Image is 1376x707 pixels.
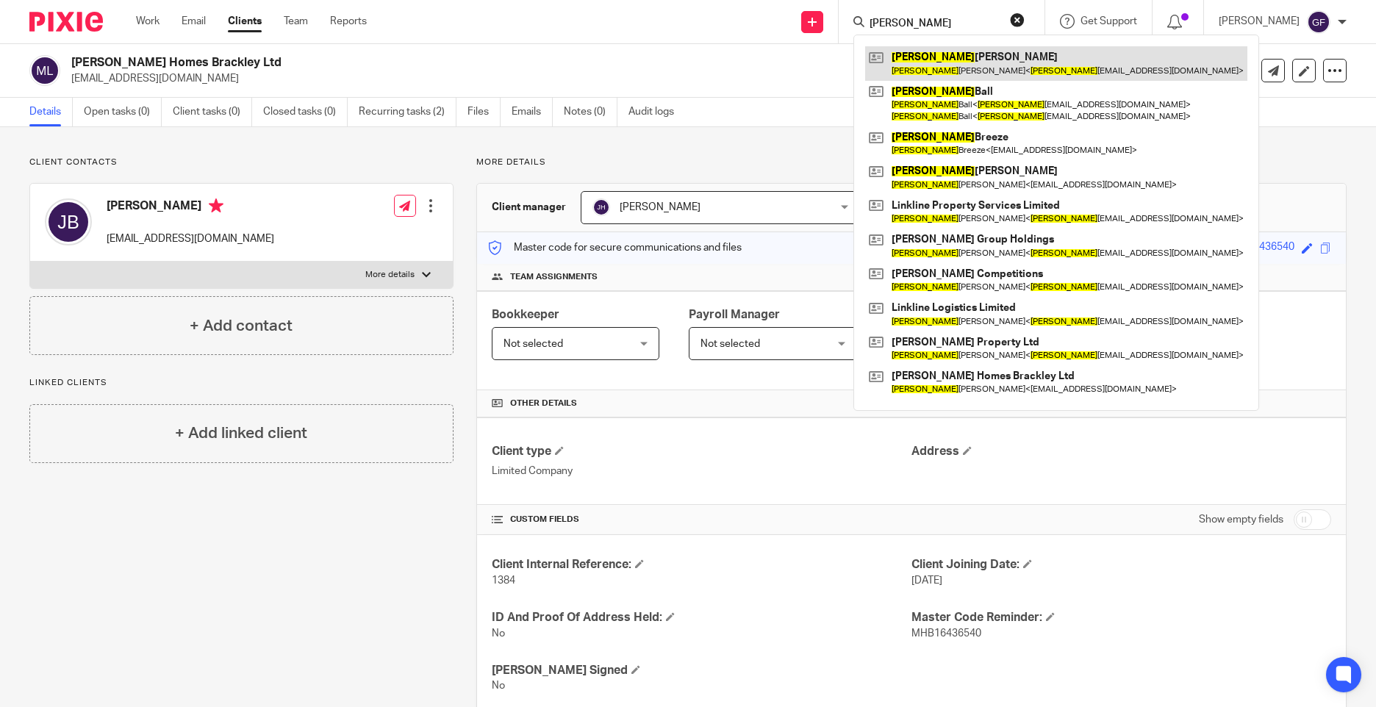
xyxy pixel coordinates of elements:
[173,98,252,126] a: Client tasks (0)
[510,398,577,409] span: Other details
[492,309,559,320] span: Bookkeeper
[512,98,553,126] a: Emails
[84,98,162,126] a: Open tasks (0)
[492,663,911,678] h4: [PERSON_NAME] Signed
[488,240,742,255] p: Master code for secure communications and files
[1081,16,1137,26] span: Get Support
[492,681,505,691] span: No
[29,55,60,86] img: svg%3E
[1010,12,1025,27] button: Clear
[29,98,73,126] a: Details
[1307,10,1330,34] img: svg%3E
[492,514,911,525] h4: CUSTOM FIELDS
[228,14,262,29] a: Clients
[209,198,223,213] i: Primary
[868,18,1000,31] input: Search
[628,98,685,126] a: Audit logs
[71,71,1147,86] p: [EMAIL_ADDRESS][DOMAIN_NAME]
[71,55,931,71] h2: [PERSON_NAME] Homes Brackley Ltd
[29,12,103,32] img: Pixie
[1219,14,1300,29] p: [PERSON_NAME]
[29,377,454,389] p: Linked clients
[911,557,1331,573] h4: Client Joining Date:
[467,98,501,126] a: Files
[1225,240,1294,256] div: MHB16436540
[510,271,598,283] span: Team assignments
[476,157,1347,168] p: More details
[284,14,308,29] a: Team
[592,198,610,216] img: svg%3E
[492,610,911,625] h4: ID And Proof Of Address Held:
[175,422,307,445] h4: + Add linked client
[29,157,454,168] p: Client contacts
[45,198,92,245] img: svg%3E
[190,315,293,337] h4: + Add contact
[492,628,505,639] span: No
[911,575,942,586] span: [DATE]
[689,309,780,320] span: Payroll Manager
[504,339,563,349] span: Not selected
[492,444,911,459] h4: Client type
[136,14,160,29] a: Work
[492,464,911,478] p: Limited Company
[365,269,415,281] p: More details
[700,339,760,349] span: Not selected
[359,98,456,126] a: Recurring tasks (2)
[492,575,515,586] span: 1384
[182,14,206,29] a: Email
[911,610,1331,625] h4: Master Code Reminder:
[492,557,911,573] h4: Client Internal Reference:
[492,200,566,215] h3: Client manager
[263,98,348,126] a: Closed tasks (0)
[911,444,1331,459] h4: Address
[620,202,700,212] span: [PERSON_NAME]
[330,14,367,29] a: Reports
[564,98,617,126] a: Notes (0)
[911,628,981,639] span: MHB16436540
[1199,512,1283,527] label: Show empty fields
[107,232,274,246] p: [EMAIL_ADDRESS][DOMAIN_NAME]
[107,198,274,217] h4: [PERSON_NAME]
